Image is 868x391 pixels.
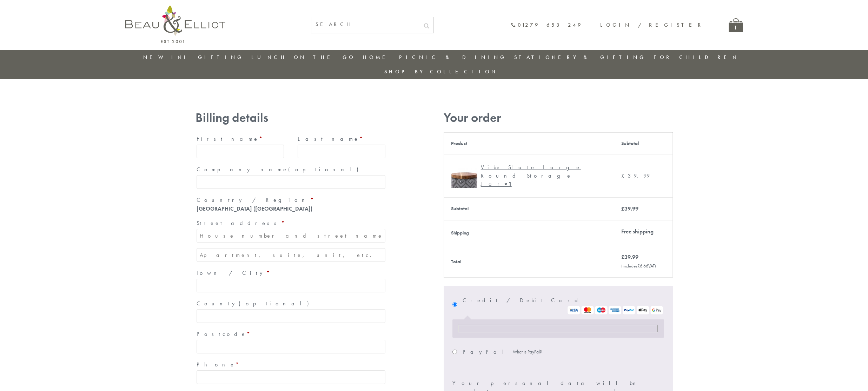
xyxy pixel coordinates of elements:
label: County [197,298,385,309]
label: Town / City [197,267,385,279]
img: Vibe Slate Large Round Storage Jar [451,161,477,188]
th: Total [444,246,614,277]
label: Phone [197,359,385,370]
label: Credit / Debit Card [463,295,664,314]
span: £ [637,263,640,269]
a: Gifting [198,54,244,61]
input: SEARCH [311,17,419,32]
a: New in! [143,54,190,61]
label: Free shipping [621,228,654,235]
th: Shipping [444,220,614,246]
span: £ [621,205,624,212]
div: Vibe Slate Large Round Storage Jar [481,163,602,188]
label: Country / Region [197,194,385,206]
label: First name [197,133,284,145]
h3: Your order [444,111,673,125]
img: logo [125,5,225,43]
label: PayPal [463,343,542,361]
h3: Billing details [196,111,386,125]
label: Last name [298,133,385,145]
input: Apartment, suite, unit, etc. (optional) [197,248,385,262]
label: Street address [197,218,385,229]
a: Picnic & Dining [399,54,506,61]
span: 6.66 [637,263,648,269]
a: What is PayPal? [513,343,542,361]
bdi: 39.99 [621,205,638,212]
input: House number and street name [197,229,385,243]
a: 1 [729,18,743,32]
strong: [GEOGRAPHIC_DATA] ([GEOGRAPHIC_DATA]) [197,205,312,212]
span: (optional) [288,166,363,173]
bdi: 39.99 [621,253,638,261]
span: (optional) [239,300,313,307]
a: Vibe Slate Large Round Storage Jar Vibe Slate Large Round Storage Jar× 1 [451,161,608,190]
label: Company name [197,164,385,175]
a: Stationery & Gifting [514,54,646,61]
th: Subtotal [614,132,672,154]
a: Login / Register [600,21,704,28]
th: Subtotal [444,197,614,220]
a: 01279 653 249 [511,22,583,28]
span: £ [621,172,628,179]
label: Postcode [197,329,385,340]
span: £ [621,253,624,261]
a: Home [363,54,391,61]
a: For Children [654,54,739,61]
a: Shop by collection [384,68,498,75]
bdi: 39.99 [621,172,650,179]
strong: × 1 [504,180,512,188]
small: (includes VAT) [621,263,656,269]
th: Product [444,132,614,154]
img: Stripe [567,306,664,314]
a: Lunch On The Go [251,54,355,61]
